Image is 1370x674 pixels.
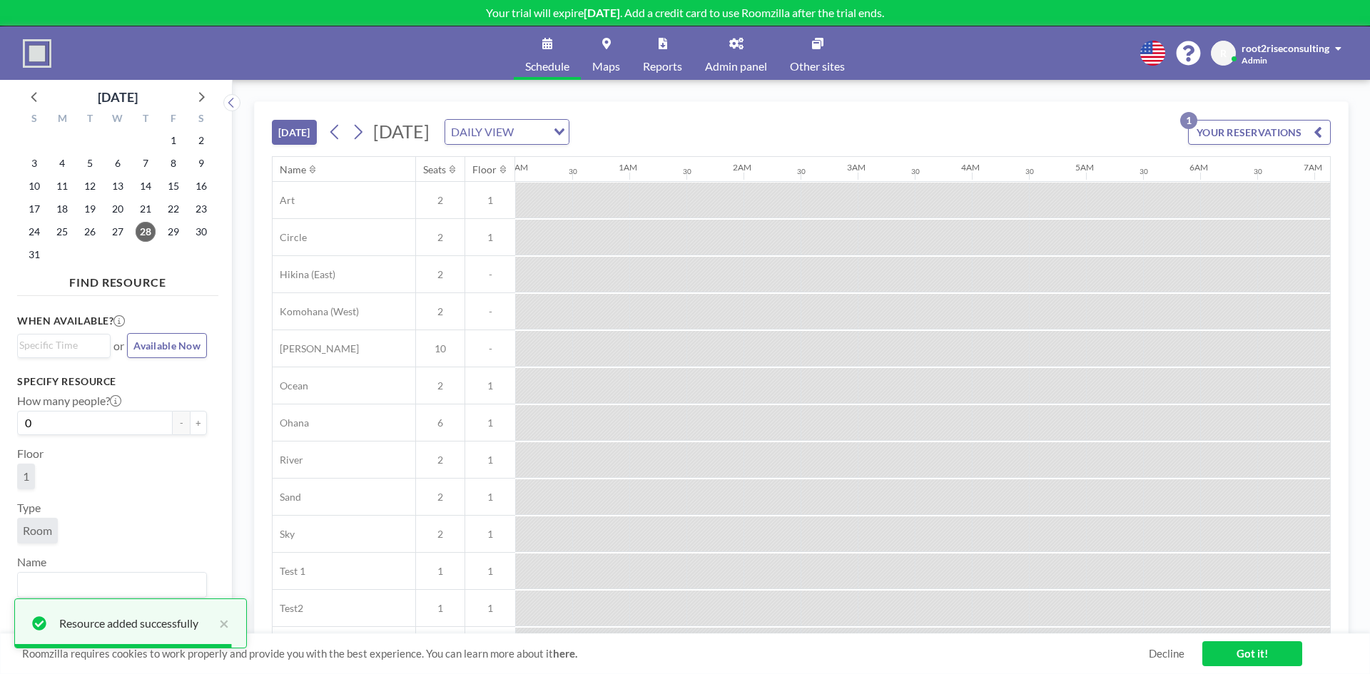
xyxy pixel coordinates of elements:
[108,176,128,196] span: Wednesday, August 13, 2025
[465,194,515,207] span: 1
[80,153,100,173] span: Tuesday, August 5, 2025
[465,491,515,504] span: 1
[273,454,303,466] span: River
[24,153,44,173] span: Sunday, August 3, 2025
[705,61,767,72] span: Admin panel
[98,87,138,107] div: [DATE]
[465,379,515,392] span: 1
[472,163,497,176] div: Floor
[514,26,581,80] a: Schedule
[465,342,515,355] span: -
[191,176,211,196] span: Saturday, August 16, 2025
[961,162,980,173] div: 4AM
[273,231,307,244] span: Circle
[553,647,577,660] a: here.
[911,167,920,176] div: 30
[518,123,545,141] input: Search for option
[1188,120,1331,145] button: YOUR RESERVATIONS1
[465,602,515,615] span: 1
[163,222,183,242] span: Friday, August 29, 2025
[191,131,211,150] span: Saturday, August 2, 2025
[52,199,72,219] span: Monday, August 18, 2025
[17,394,121,408] label: How many people?
[80,199,100,219] span: Tuesday, August 19, 2025
[465,417,515,429] span: 1
[631,26,694,80] a: Reports
[416,528,465,541] span: 2
[159,111,187,129] div: F
[113,339,124,353] span: or
[273,194,295,207] span: Art
[778,26,856,80] a: Other sites
[448,123,517,141] span: DAILY VIEW
[24,176,44,196] span: Sunday, August 10, 2025
[273,379,308,392] span: Ocean
[445,120,569,144] div: Search for option
[52,222,72,242] span: Monday, August 25, 2025
[59,615,212,632] div: Resource added successfully
[76,111,104,129] div: T
[136,222,156,242] span: Thursday, August 28, 2025
[22,647,1149,660] span: Roomzilla requires cookies to work properly and provide you with the best experience. You can lea...
[52,153,72,173] span: Monday, August 4, 2025
[190,411,207,435] button: +
[273,268,335,281] span: Hikina (East)
[273,305,359,318] span: Komohana (West)
[23,39,51,68] img: organization-logo
[581,26,631,80] a: Maps
[465,454,515,466] span: 1
[136,176,156,196] span: Thursday, August 14, 2025
[273,565,305,578] span: Test 1
[416,602,465,615] span: 1
[465,305,515,318] span: -
[683,167,691,176] div: 30
[187,111,215,129] div: S
[17,501,41,515] label: Type
[273,342,359,355] span: [PERSON_NAME]
[52,176,72,196] span: Monday, August 11, 2025
[465,268,515,281] span: -
[24,199,44,219] span: Sunday, August 17, 2025
[191,222,211,242] span: Saturday, August 30, 2025
[1149,647,1184,660] a: Decline
[108,199,128,219] span: Wednesday, August 20, 2025
[1304,162,1322,173] div: 7AM
[423,163,446,176] div: Seats
[797,167,806,176] div: 30
[465,528,515,541] span: 1
[136,199,156,219] span: Thursday, August 21, 2025
[525,61,569,72] span: Schedule
[1202,641,1302,666] a: Got it!
[569,167,577,176] div: 30
[416,231,465,244] span: 2
[17,375,207,388] h3: Specify resource
[133,339,201,352] span: Available Now
[504,162,528,173] div: 12AM
[1242,42,1329,54] span: root2riseconsulting
[136,153,156,173] span: Thursday, August 7, 2025
[416,194,465,207] span: 2
[465,231,515,244] span: 1
[17,270,218,290] h4: FIND RESOURCE
[280,163,306,176] div: Name
[1180,112,1197,129] p: 1
[416,454,465,466] span: 2
[24,245,44,265] span: Sunday, August 31, 2025
[108,222,128,242] span: Wednesday, August 27, 2025
[847,162,866,173] div: 3AM
[1254,167,1262,176] div: 30
[584,6,620,19] b: [DATE]
[24,222,44,242] span: Sunday, August 24, 2025
[790,61,845,72] span: Other sites
[416,379,465,392] span: 2
[1140,167,1148,176] div: 30
[23,524,52,538] span: Room
[273,528,295,541] span: Sky
[273,602,303,615] span: Test2
[416,491,465,504] span: 2
[416,417,465,429] span: 6
[163,153,183,173] span: Friday, August 8, 2025
[643,61,682,72] span: Reports
[23,469,29,484] span: 1
[416,268,465,281] span: 2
